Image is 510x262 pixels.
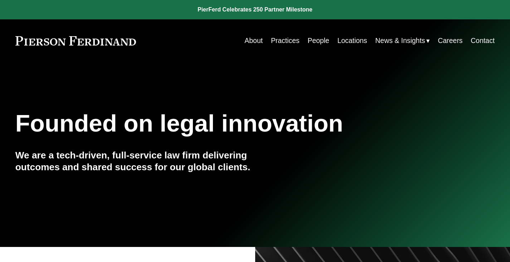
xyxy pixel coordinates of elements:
[375,34,430,48] a: folder dropdown
[307,34,329,48] a: People
[438,34,463,48] a: Careers
[15,110,415,137] h1: Founded on legal innovation
[471,34,495,48] a: Contact
[15,149,255,173] h4: We are a tech-driven, full-service law firm delivering outcomes and shared success for our global...
[271,34,300,48] a: Practices
[244,34,263,48] a: About
[375,34,425,47] span: News & Insights
[337,34,367,48] a: Locations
